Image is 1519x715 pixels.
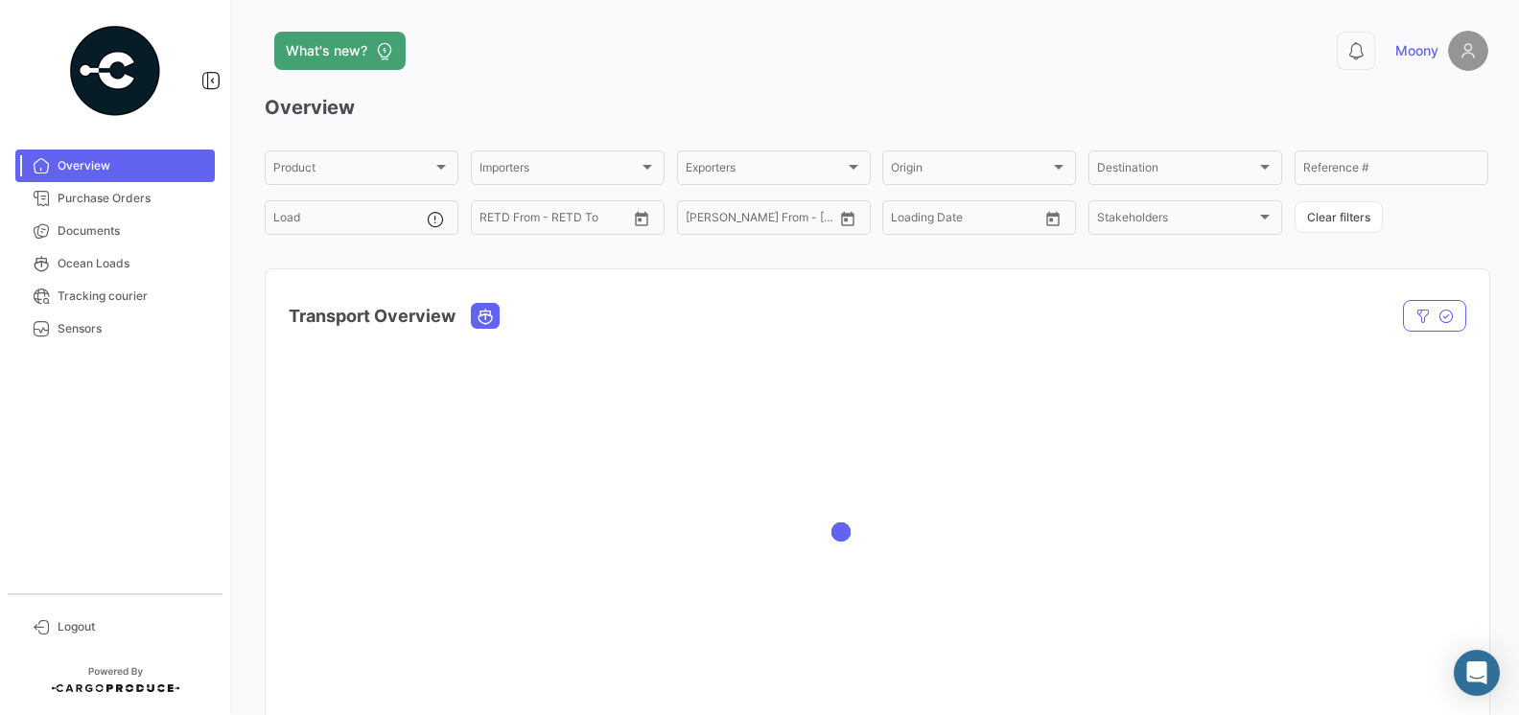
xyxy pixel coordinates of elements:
[58,255,207,272] span: Ocean Loads
[15,247,215,280] a: Ocean Loads
[931,214,1001,227] input: To
[833,204,862,233] button: Open calendar
[58,157,207,174] span: Overview
[1454,650,1500,696] div: Abrir Intercom Messenger
[891,164,1050,177] span: Origin
[15,150,215,182] a: Overview
[67,23,163,119] img: powered-by.png
[1097,214,1256,227] span: Stakeholders
[273,164,432,177] span: Product
[686,214,713,227] input: From
[479,214,506,227] input: From
[15,312,215,345] a: Sensors
[286,41,367,60] span: What's new?
[289,303,456,330] h4: Transport Overview
[479,164,639,177] span: Importers
[58,222,207,240] span: Documents
[1448,31,1488,71] img: placeholder-user.png
[15,215,215,247] a: Documents
[520,214,590,227] input: To
[58,618,207,635] span: Logout
[472,304,499,328] button: Ocean
[1039,204,1067,233] button: Open calendar
[1295,201,1383,233] button: Clear filters
[58,288,207,305] span: Tracking courier
[726,214,796,227] input: To
[274,32,406,70] button: What's new?
[15,182,215,215] a: Purchase Orders
[58,320,207,337] span: Sensors
[1097,164,1256,177] span: Destination
[891,214,918,227] input: From
[58,190,207,207] span: Purchase Orders
[686,164,845,177] span: Exporters
[1395,41,1438,60] span: Moony
[265,94,1488,121] h3: Overview
[15,280,215,312] a: Tracking courier
[627,204,656,233] button: Open calendar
